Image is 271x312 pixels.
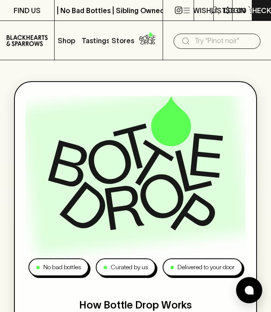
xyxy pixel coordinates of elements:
p: Delivered to your door [177,263,235,272]
p: $0.00 [226,5,247,16]
a: Stores [109,21,137,60]
img: Bottle Drop [48,96,223,230]
button: Shop [55,21,83,60]
p: Stores [111,35,134,46]
p: No bad bottles [43,263,81,272]
p: Wishlist [193,5,226,16]
p: Curated by us [111,263,148,272]
input: Try "Pinot noir" [195,34,254,48]
img: bubble-icon [245,286,254,295]
p: Login [224,5,246,16]
a: Tastings [82,21,110,60]
p: Shop [58,35,75,46]
p: FIND US [14,5,41,16]
p: Tastings [82,35,110,46]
